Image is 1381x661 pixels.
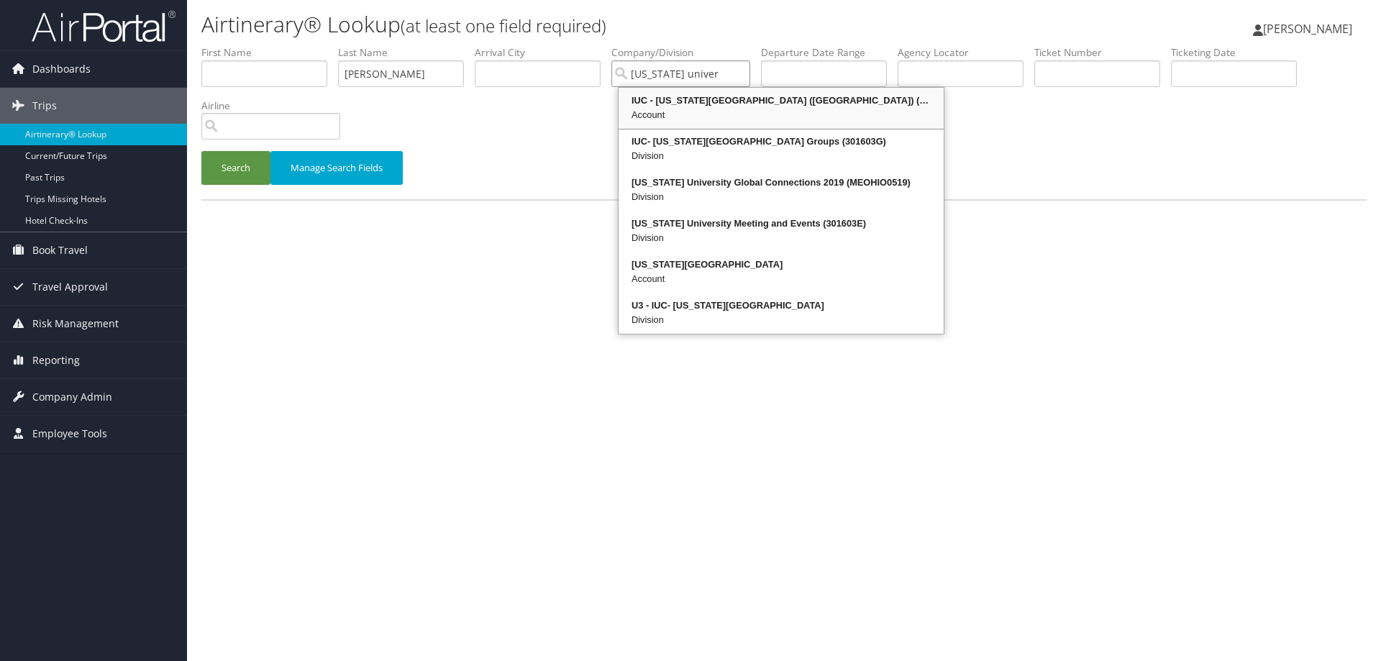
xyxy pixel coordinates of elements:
div: [US_STATE] University Meeting and Events (301603E) [621,216,942,231]
label: Company/Division [611,45,761,60]
label: Airline [201,99,351,113]
span: Employee Tools [32,416,107,452]
div: Account [621,108,942,122]
div: Division [621,149,942,163]
label: Arrival City [475,45,611,60]
button: Search [201,151,270,185]
div: U3 - IUC- [US_STATE][GEOGRAPHIC_DATA] [621,298,942,313]
label: Ticket Number [1034,45,1171,60]
h1: Airtinerary® Lookup [201,9,978,40]
a: [PERSON_NAME] [1253,7,1367,50]
span: [PERSON_NAME] [1263,21,1352,37]
span: Dashboards [32,51,91,87]
span: Trips [32,88,57,124]
span: Book Travel [32,232,88,268]
button: Manage Search Fields [270,151,403,185]
div: Division [621,190,942,204]
span: Reporting [32,342,80,378]
div: [US_STATE][GEOGRAPHIC_DATA] [621,257,942,272]
span: Company Admin [32,379,112,415]
div: [US_STATE] University Global Connections 2019 (MEOHIO0519) [621,175,942,190]
div: Division [621,231,942,245]
span: Risk Management [32,306,119,342]
img: airportal-logo.png [32,9,176,43]
div: IUC- [US_STATE][GEOGRAPHIC_DATA] Groups (301603G) [621,135,942,149]
small: (at least one field required) [401,14,606,37]
div: IUC - [US_STATE][GEOGRAPHIC_DATA] ([GEOGRAPHIC_DATA]) (301603) [621,94,942,108]
label: Departure Date Range [761,45,898,60]
div: Account [621,272,942,286]
label: Agency Locator [898,45,1034,60]
label: First Name [201,45,338,60]
div: Division [621,313,942,327]
label: Last Name [338,45,475,60]
span: Travel Approval [32,269,108,305]
label: Ticketing Date [1171,45,1308,60]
